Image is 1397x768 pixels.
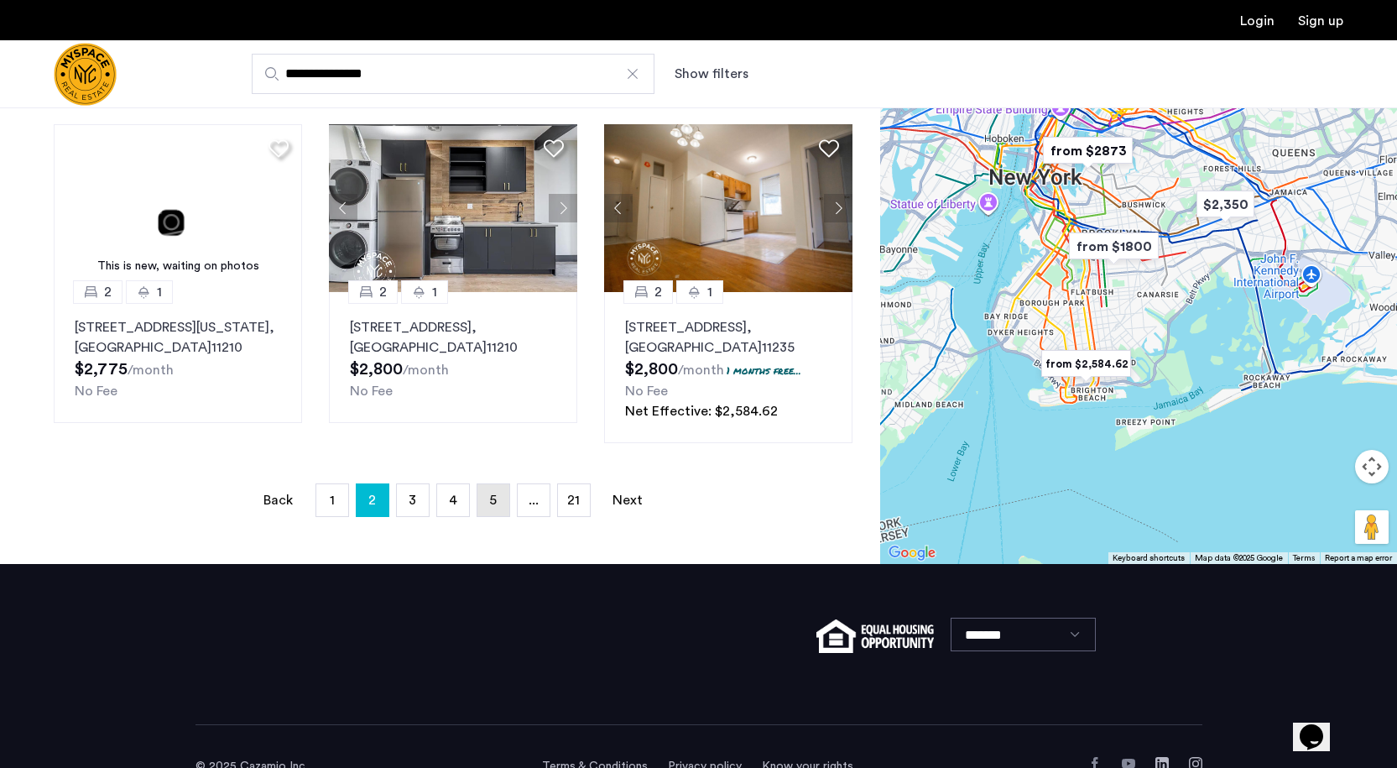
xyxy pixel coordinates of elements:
[329,194,357,222] button: Previous apartment
[951,618,1096,651] select: Language select
[1062,227,1165,265] div: from $1800
[654,282,662,302] span: 2
[252,54,654,94] input: Apartment Search
[625,384,668,398] span: No Fee
[329,124,577,292] img: a8b926f1-9a91-4e5e-b036-feb4fe78ee5d_638695418047427118.jpeg
[549,194,577,222] button: Next apartment
[727,363,801,378] p: 1 months free...
[54,124,302,292] img: 3.gif
[75,361,128,378] span: $2,775
[1113,552,1185,564] button: Keyboard shortcuts
[625,405,778,418] span: Net Effective: $2,584.62
[625,361,678,378] span: $2,800
[1036,132,1139,170] div: from $2873
[884,542,940,564] a: Open this area in Google Maps (opens a new window)
[329,292,577,423] a: 21[STREET_ADDRESS], [GEOGRAPHIC_DATA]11210No Fee
[1298,14,1343,28] a: Registration
[824,194,852,222] button: Next apartment
[262,484,295,516] a: Back
[432,282,437,302] span: 1
[75,384,117,398] span: No Fee
[567,494,580,507] span: 21
[1325,552,1392,564] a: Report a map error
[678,363,724,377] sub: /month
[54,124,302,292] a: This is new, waiting on photos
[350,317,556,358] p: [STREET_ADDRESS] 11210
[1240,14,1275,28] a: Login
[675,64,748,84] button: Show or hide filters
[104,282,112,302] span: 2
[403,363,449,377] sub: /month
[409,494,416,507] span: 3
[604,194,633,222] button: Previous apartment
[1293,701,1347,751] iframe: chat widget
[816,619,933,653] img: equal-housing.png
[54,292,302,423] a: 21[STREET_ADDRESS][US_STATE], [GEOGRAPHIC_DATA]11210No Fee
[1293,552,1315,564] a: Terms (opens in new tab)
[529,494,539,507] span: ...
[707,282,712,302] span: 1
[884,542,940,564] img: Google
[54,43,117,106] a: Cazamio Logo
[1195,554,1283,562] span: Map data ©2025 Google
[128,363,174,377] sub: /month
[489,494,497,507] span: 5
[350,384,393,398] span: No Fee
[379,282,387,302] span: 2
[54,483,852,517] nav: Pagination
[75,317,281,358] p: [STREET_ADDRESS][US_STATE] 11210
[1355,510,1389,544] button: Drag Pegman onto the map to open Street View
[449,494,457,507] span: 4
[54,43,117,106] img: logo
[368,487,376,514] span: 2
[330,494,335,507] span: 1
[62,258,294,275] div: This is new, waiting on photos
[1035,345,1138,383] div: from $2,584.62
[1190,185,1261,223] div: $2,350
[604,124,852,292] img: a8b926f1-9a91-4e5e-b036-feb4fe78ee5d_638817956319838657.jpeg
[625,317,831,358] p: [STREET_ADDRESS] 11235
[611,484,644,516] a: Next
[604,292,852,443] a: 21[STREET_ADDRESS], [GEOGRAPHIC_DATA]112351 months free...No FeeNet Effective: $2,584.62
[350,361,403,378] span: $2,800
[157,282,162,302] span: 1
[1355,450,1389,483] button: Map camera controls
